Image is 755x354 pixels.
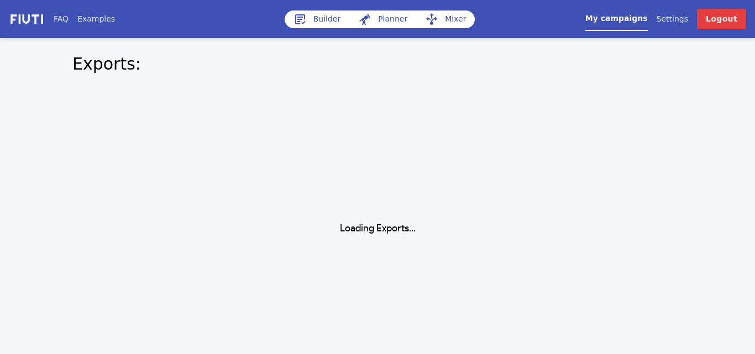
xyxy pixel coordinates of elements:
a: Examples [77,13,115,25]
div: Exports: [59,38,696,89]
img: f731f27.png [9,13,45,25]
a: My campaigns [585,13,648,31]
a: Settings [657,13,688,25]
a: Builder [285,10,350,28]
a: Logout [697,9,746,29]
h1: Loading Exports... [59,222,696,236]
a: FAQ [54,13,69,25]
a: Mixer [416,10,475,28]
iframe: gist-messenger-bubble-iframe [717,294,744,321]
a: Planner [349,10,416,28]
